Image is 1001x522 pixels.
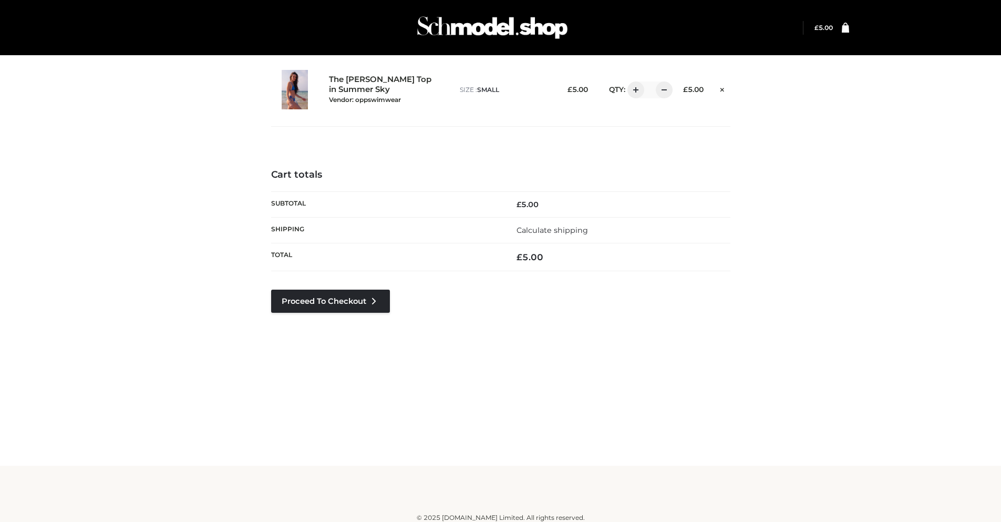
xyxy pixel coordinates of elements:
[271,191,501,217] th: Subtotal
[683,85,688,94] span: £
[517,226,588,235] a: Calculate shipping
[271,243,501,271] th: Total
[329,75,437,104] a: The [PERSON_NAME] Top in Summer SkyVendor: oppswimwear
[714,81,730,95] a: Remove this item
[329,96,401,104] small: Vendor: oppswimwear
[517,200,539,209] bdi: 5.00
[477,86,499,94] span: SMALL
[414,7,571,48] img: Schmodel Admin 964
[567,85,588,94] bdi: 5.00
[271,290,390,313] a: Proceed to Checkout
[271,169,730,181] h4: Cart totals
[517,252,522,262] span: £
[814,24,833,32] a: £5.00
[683,85,704,94] bdi: 5.00
[460,85,550,95] p: size :
[567,85,572,94] span: £
[814,24,833,32] bdi: 5.00
[517,200,521,209] span: £
[814,24,819,32] span: £
[517,252,543,262] bdi: 5.00
[598,81,665,98] div: QTY:
[271,217,501,243] th: Shipping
